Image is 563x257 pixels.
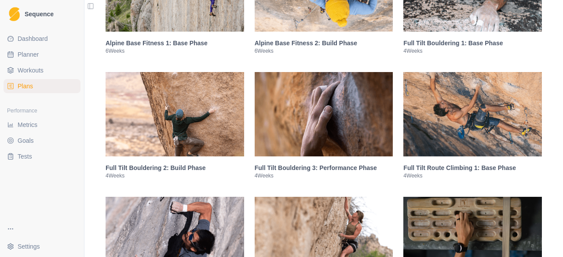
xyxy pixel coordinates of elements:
img: Full Tilt Bouldering 2: Build Phase [106,72,244,156]
h3: Full Tilt Bouldering 1: Base Phase [403,39,542,47]
span: Tests [18,152,32,161]
span: Workouts [18,66,44,75]
span: Sequence [25,11,54,17]
span: Plans [18,82,33,90]
h3: Full Tilt Bouldering 2: Build Phase [106,163,244,172]
img: Full Tilt Bouldering 3: Performance Phase [255,72,393,156]
a: Plans [4,79,80,93]
p: 4 Weeks [255,172,393,179]
span: Planner [18,50,39,59]
p: 4 Weeks [403,47,542,54]
p: 6 Weeks [255,47,393,54]
a: Metrics [4,118,80,132]
div: Performance [4,104,80,118]
a: Planner [4,47,80,62]
span: Dashboard [18,34,48,43]
p: 6 Weeks [106,47,244,54]
img: Full Tilt Route Climbing 1: Base Phase [403,72,542,156]
span: Metrics [18,120,37,129]
p: 4 Weeks [403,172,542,179]
a: Dashboard [4,32,80,46]
span: Goals [18,136,34,145]
button: Settings [4,239,80,253]
a: Goals [4,134,80,148]
a: Tests [4,149,80,163]
a: Workouts [4,63,80,77]
h3: Alpine Base Fitness 2: Build Phase [255,39,393,47]
h3: Alpine Base Fitness 1: Base Phase [106,39,244,47]
h3: Full Tilt Bouldering 3: Performance Phase [255,163,393,172]
p: 4 Weeks [106,172,244,179]
h3: Full Tilt Route Climbing 1: Base Phase [403,163,542,172]
img: Logo [9,7,20,22]
a: LogoSequence [4,4,80,25]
